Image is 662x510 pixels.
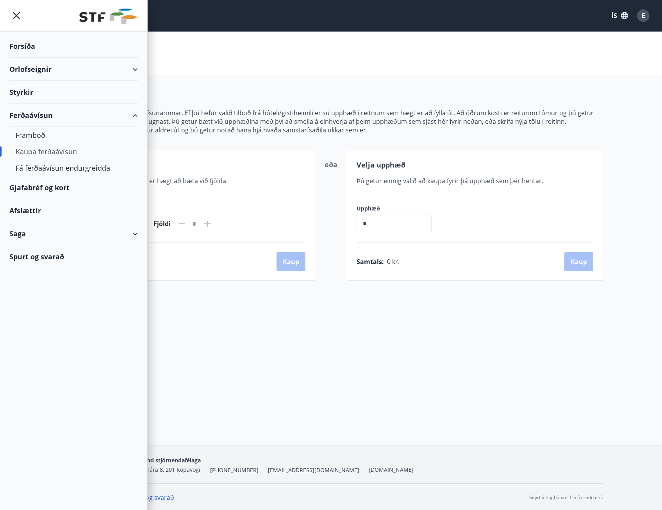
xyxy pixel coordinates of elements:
div: Ferðaávísun [9,104,138,127]
span: [EMAIL_ADDRESS][DOMAIN_NAME] [268,466,359,474]
div: Gjafabréf og kort [9,176,138,199]
span: Valið tilboð er í reitnum og er hægt að bæta við fjölda. [69,177,228,185]
button: menu [9,9,23,23]
div: Fá ferðaávísun endurgreidda [16,160,132,176]
p: Mundu að ferðaávísunin rennur aldrei út og þú getur notað hana hjá hvaða samstarfsaðila okkar sem er [59,126,603,134]
div: Forsíða [9,35,138,58]
a: Spurt og svarað [127,493,174,502]
span: E [642,11,645,20]
label: Upphæð [357,205,439,212]
button: ÍS [607,9,632,23]
p: Hér getur þú valið upphæð ávísunarinnar. Ef þú hefur valið tilboð frá hóteli/gistiheimili er sú u... [59,109,603,126]
button: E [634,6,653,25]
div: Orlofseignir [9,58,138,81]
p: Keyrt á hugbúnaði frá Dorado ehf. [529,494,603,501]
div: Afslættir [9,199,138,222]
div: Saga [9,222,138,245]
span: Samtals : [357,257,384,266]
span: Fjöldi [153,219,171,228]
div: Styrkir [9,81,138,104]
span: Hlíðasmára 8, 201 Kópavogi [128,466,200,473]
span: Velja upphæð [357,160,405,169]
span: [PHONE_NUMBER] [210,466,259,474]
span: Þú getur einnig valið að kaupa fyrir þá upphæð sem þér hentar. [357,177,543,185]
div: Kaupa ferðaávísun [16,143,132,160]
img: union_logo [79,9,138,24]
span: eða [325,160,337,169]
a: [DOMAIN_NAME] [369,466,414,473]
div: Framboð [16,127,132,143]
span: Samband stjórnendafélaga [128,457,201,464]
div: Spurt og svarað [9,245,138,268]
span: 0 kr. [387,257,400,266]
